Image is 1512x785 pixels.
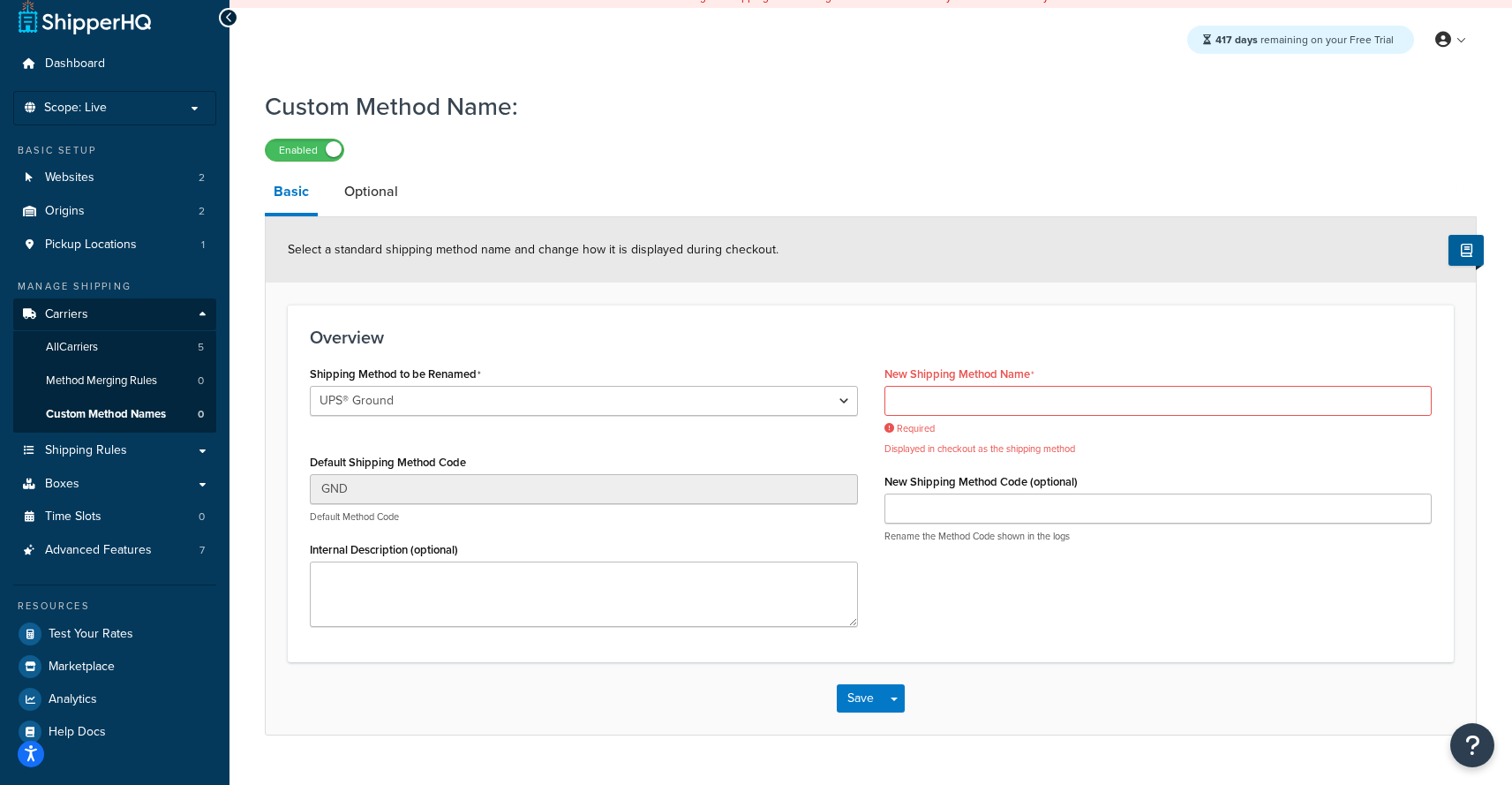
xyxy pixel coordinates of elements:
[45,509,102,525] span: Time Slots
[310,543,458,556] label: Internal Description (optional)
[13,143,216,158] div: Basic Setup
[837,684,884,713] button: Save
[266,140,343,161] label: Enabled
[198,374,204,389] span: 0
[13,365,216,397] a: Method Merging Rules0
[13,683,216,715] a: Analytics
[13,398,216,431] a: Custom Method Names0
[201,238,205,253] span: 1
[46,374,157,389] span: Method Merging Rules
[13,365,216,397] li: Method Merging Rules
[288,240,779,259] span: Select a standard shipping method name and change how it is displayed during checkout.
[45,443,127,458] span: Shipping Rules
[199,509,205,525] span: 0
[45,238,137,253] span: Pickup Locations
[49,660,115,675] span: Marketplace
[13,162,216,194] li: Websites
[1215,32,1394,48] span: remaining on your Free Trial
[884,442,1433,456] p: Displayed in checkout as the shipping method
[884,367,1034,381] label: New Shipping Method Name
[13,298,216,331] a: Carriers
[13,48,216,80] a: Dashboard
[44,101,107,116] span: Scope: Live
[13,534,216,567] li: Advanced Features
[199,204,205,219] span: 2
[46,340,98,355] span: All Carriers
[1215,32,1258,48] strong: 417 days
[310,328,1432,347] h3: Overview
[13,501,216,533] a: Time Slots0
[335,170,407,213] a: Optional
[265,170,318,216] a: Basic
[13,434,216,467] a: Shipping Rules
[13,651,216,683] a: Marketplace
[310,456,466,469] label: Default Shipping Method Code
[13,195,216,228] a: Origins2
[198,407,204,422] span: 0
[13,279,216,294] div: Manage Shipping
[310,510,858,524] p: Default Method Code
[884,530,1433,543] p: Rename the Method Code shown in the logs
[265,89,1455,124] h1: Custom Method Name:
[13,229,216,261] li: Pickup Locations
[13,331,216,364] a: AllCarriers5
[45,170,94,185] span: Websites
[49,692,97,707] span: Analytics
[13,229,216,261] a: Pickup Locations1
[45,307,88,322] span: Carriers
[13,298,216,433] li: Carriers
[13,501,216,533] li: Time Slots
[45,543,152,558] span: Advanced Features
[13,162,216,194] a: Websites2
[49,627,133,642] span: Test Your Rates
[310,367,481,381] label: Shipping Method to be Renamed
[1448,235,1484,266] button: Show Help Docs
[13,716,216,748] a: Help Docs
[46,407,166,422] span: Custom Method Names
[1450,723,1494,767] button: Open Resource Center
[199,543,205,558] span: 7
[884,422,1433,435] span: Required
[13,468,216,501] a: Boxes
[13,195,216,228] li: Origins
[49,725,106,740] span: Help Docs
[45,204,85,219] span: Origins
[198,340,204,355] span: 5
[13,599,216,614] div: Resources
[884,475,1078,488] label: New Shipping Method Code (optional)
[45,57,105,72] span: Dashboard
[13,618,216,650] a: Test Your Rates
[45,477,79,492] span: Boxes
[199,170,205,185] span: 2
[13,534,216,567] a: Advanced Features7
[13,398,216,431] li: Custom Method Names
